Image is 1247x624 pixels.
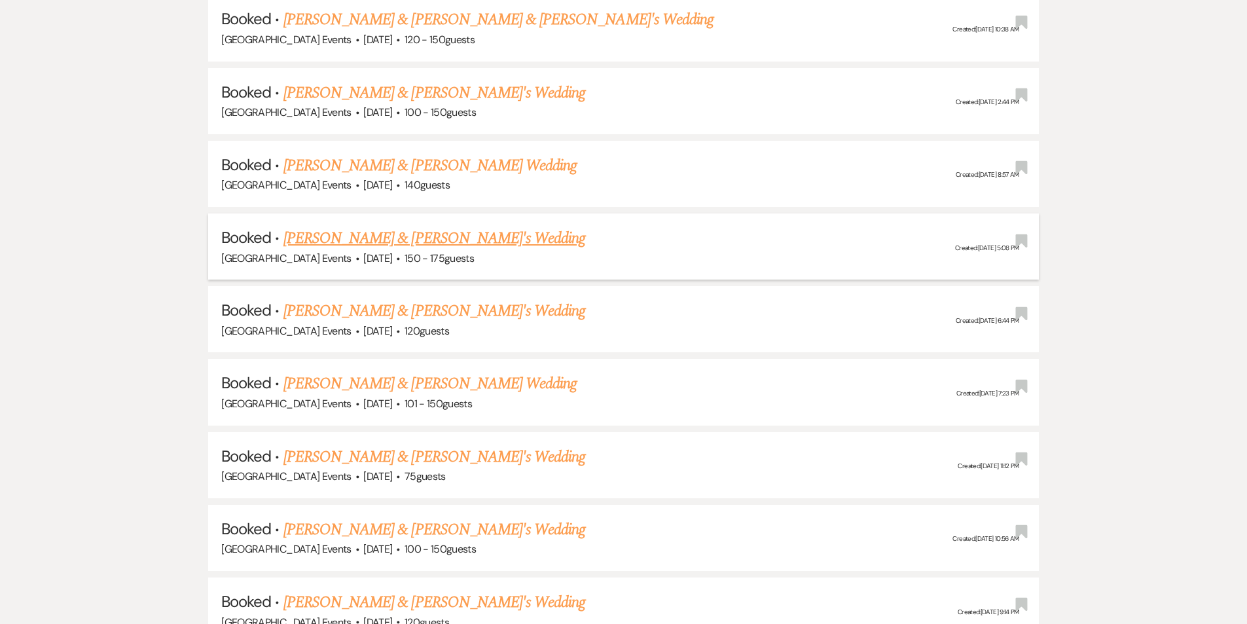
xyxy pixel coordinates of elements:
span: 75 guests [405,469,446,483]
span: [DATE] [363,33,392,46]
span: [GEOGRAPHIC_DATA] Events [221,324,352,338]
span: Booked [221,227,271,248]
span: [DATE] [363,469,392,483]
span: [GEOGRAPHIC_DATA] Events [221,105,352,119]
span: [DATE] [363,251,392,265]
span: 101 - 150 guests [405,397,472,411]
span: Created: [DATE] 8:57 AM [956,171,1019,179]
span: [GEOGRAPHIC_DATA] Events [221,178,352,192]
span: Created: [DATE] 9:14 PM [958,608,1019,616]
span: Booked [221,155,271,175]
span: Booked [221,446,271,466]
a: [PERSON_NAME] & [PERSON_NAME] Wedding [283,372,577,395]
span: 120 - 150 guests [405,33,475,46]
span: Booked [221,9,271,29]
span: Created: [DATE] 10:38 AM [952,25,1019,33]
span: Created: [DATE] 2:44 PM [956,98,1019,106]
span: Created: [DATE] 10:56 AM [952,535,1019,543]
span: [DATE] [363,542,392,556]
span: Created: [DATE] 7:23 PM [956,389,1019,397]
a: [PERSON_NAME] & [PERSON_NAME]'s Wedding [283,227,586,250]
span: Created: [DATE] 11:12 PM [958,462,1019,470]
span: [GEOGRAPHIC_DATA] Events [221,397,352,411]
a: [PERSON_NAME] & [PERSON_NAME] & [PERSON_NAME]'s Wedding [283,8,714,31]
span: Created: [DATE] 6:44 PM [956,316,1019,325]
span: [DATE] [363,397,392,411]
span: [GEOGRAPHIC_DATA] Events [221,251,352,265]
span: Booked [221,82,271,102]
a: [PERSON_NAME] & [PERSON_NAME]'s Wedding [283,518,586,541]
span: Created: [DATE] 5:08 PM [955,244,1019,252]
span: 140 guests [405,178,450,192]
span: [DATE] [363,324,392,338]
span: 150 - 175 guests [405,251,474,265]
a: [PERSON_NAME] & [PERSON_NAME]'s Wedding [283,81,586,105]
span: [GEOGRAPHIC_DATA] Events [221,469,352,483]
span: Booked [221,300,271,320]
a: [PERSON_NAME] & [PERSON_NAME]'s Wedding [283,445,586,469]
span: 120 guests [405,324,449,338]
span: [GEOGRAPHIC_DATA] Events [221,33,352,46]
span: Booked [221,591,271,612]
a: [PERSON_NAME] & [PERSON_NAME]'s Wedding [283,591,586,614]
span: 100 - 150 guests [405,105,476,119]
span: [DATE] [363,178,392,192]
span: [GEOGRAPHIC_DATA] Events [221,542,352,556]
span: [DATE] [363,105,392,119]
span: Booked [221,373,271,393]
span: Booked [221,519,271,539]
a: [PERSON_NAME] & [PERSON_NAME] Wedding [283,154,577,177]
span: 100 - 150 guests [405,542,476,556]
a: [PERSON_NAME] & [PERSON_NAME]'s Wedding [283,299,586,323]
